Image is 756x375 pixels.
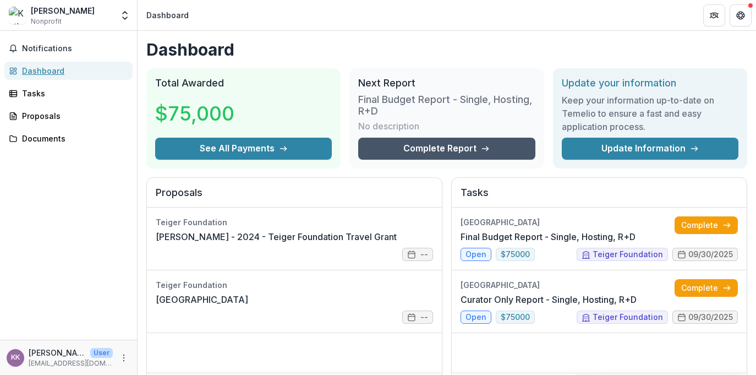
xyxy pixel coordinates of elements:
[31,17,62,26] span: Nonprofit
[90,348,113,358] p: User
[146,40,747,59] h1: Dashboard
[675,279,738,297] a: Complete
[562,138,738,160] a: Update Information
[461,230,636,243] a: Final Budget Report - Single, Hosting, R+D
[358,138,535,160] a: Complete Report
[358,119,419,133] p: No description
[4,129,133,148] a: Documents
[4,62,133,80] a: Dashboard
[155,138,332,160] button: See All Payments
[461,293,637,306] a: Curator Only Report - Single, Hosting, R+D
[22,65,124,77] div: Dashboard
[22,110,124,122] div: Proposals
[22,88,124,99] div: Tasks
[9,7,26,24] img: Kathryn Kraczon
[117,4,133,26] button: Open entity switcher
[31,5,95,17] div: [PERSON_NAME]
[156,293,248,306] a: [GEOGRAPHIC_DATA]
[156,230,397,243] a: [PERSON_NAME] - 2024 - Teiger Foundation Travel Grant
[29,358,113,368] p: [EMAIL_ADDRESS][DOMAIN_NAME]
[4,84,133,102] a: Tasks
[4,107,133,125] a: Proposals
[461,187,738,208] h2: Tasks
[730,4,752,26] button: Get Help
[155,99,238,128] h3: $75,000
[562,94,738,133] h3: Keep your information up-to-date on Temelio to ensure a fast and easy application process.
[156,187,433,208] h2: Proposals
[11,354,20,361] div: Kate Kraczon
[146,9,189,21] div: Dashboard
[142,7,193,23] nav: breadcrumb
[675,216,738,234] a: Complete
[358,94,535,117] h3: Final Budget Report - Single, Hosting, R+D
[22,133,124,144] div: Documents
[4,40,133,57] button: Notifications
[358,77,535,89] h2: Next Report
[117,351,130,365] button: More
[22,44,128,53] span: Notifications
[703,4,725,26] button: Partners
[29,347,86,358] p: [PERSON_NAME]
[562,77,738,89] h2: Update your information
[155,77,332,89] h2: Total Awarded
